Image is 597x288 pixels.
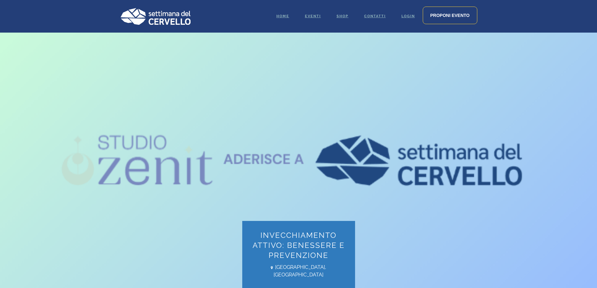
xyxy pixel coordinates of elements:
[305,14,321,18] span: Eventi
[337,14,348,18] span: Shop
[430,13,470,18] span: Proponi evento
[252,264,346,279] span: [GEOGRAPHIC_DATA], [GEOGRAPHIC_DATA]
[423,7,477,24] a: Proponi evento
[120,8,191,25] img: Logo
[276,14,289,18] span: Home
[252,230,346,260] h1: Invecchiamento attivo: benessere e prevenzione
[364,14,386,18] span: Contatti
[401,14,415,18] span: Login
